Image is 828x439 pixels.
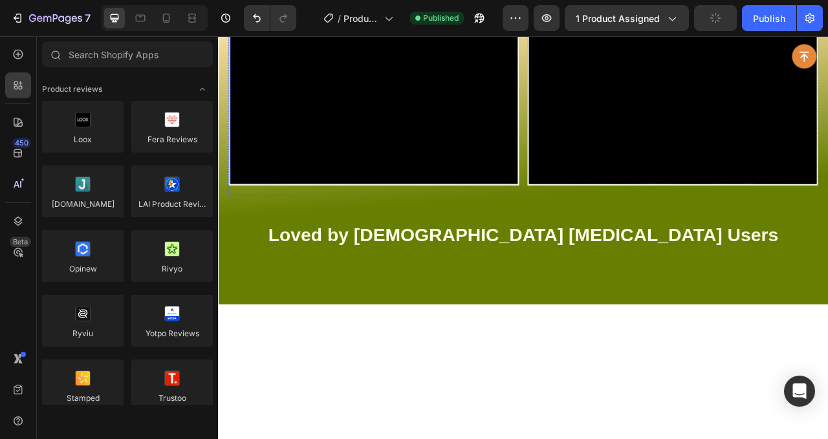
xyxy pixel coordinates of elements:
span: 1 product assigned [576,12,660,25]
div: Undo/Redo [244,5,296,31]
div: Publish [753,12,785,25]
span: Published [423,12,459,24]
iframe: Design area [218,36,828,439]
span: Product Page - [DATE] 12:06:52 [343,12,379,25]
div: Beta [10,237,31,247]
button: 7 [5,5,96,31]
input: Search Shopify Apps [42,41,213,67]
span: / [338,12,341,25]
button: 1 product assigned [565,5,689,31]
span: Product reviews [42,83,102,95]
div: Open Intercom Messenger [784,376,815,407]
p: 7 [85,10,91,26]
span: Toggle open [192,79,213,100]
strong: Loved by [DEMOGRAPHIC_DATA] [MEDICAL_DATA] Users [63,240,712,266]
div: 450 [12,138,31,148]
button: Publish [742,5,796,31]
